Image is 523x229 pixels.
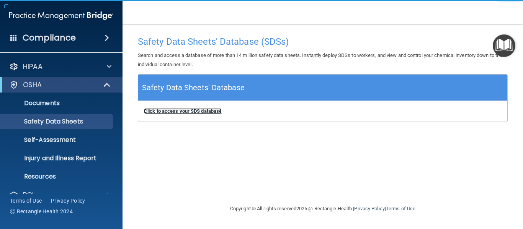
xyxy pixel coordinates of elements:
a: Terms of Use [10,197,42,205]
button: Open Resource Center [493,34,515,57]
a: Privacy Policy [354,206,384,211]
a: Privacy Policy [51,197,85,205]
p: Search and access a database of more than 14 million safety data sheets. Instantly deploy SDSs to... [138,51,508,69]
span: Ⓒ Rectangle Health 2024 [10,208,73,215]
a: HIPAA [9,62,111,71]
p: OSHA [23,80,42,89]
a: PCI [9,190,111,200]
h4: Safety Data Sheets' Database (SDSs) [138,37,508,47]
p: Resources [5,173,110,180]
a: Click to access your SDS database [144,108,222,114]
a: Terms of Use [386,206,415,211]
img: PMB logo [9,8,113,23]
p: Documents [5,99,110,107]
p: Safety Data Sheets [5,118,110,125]
h5: Safety Data Sheets' Database [142,81,245,94]
a: OSHA [9,80,111,89]
p: Injury and Illness Report [5,154,110,162]
p: HIPAA [23,62,42,71]
p: PCI [23,190,34,200]
p: Self-Assessment [5,136,110,144]
h4: Compliance [23,32,76,43]
div: Copyright © All rights reserved 2025 @ Rectangle Health | | [183,197,463,221]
